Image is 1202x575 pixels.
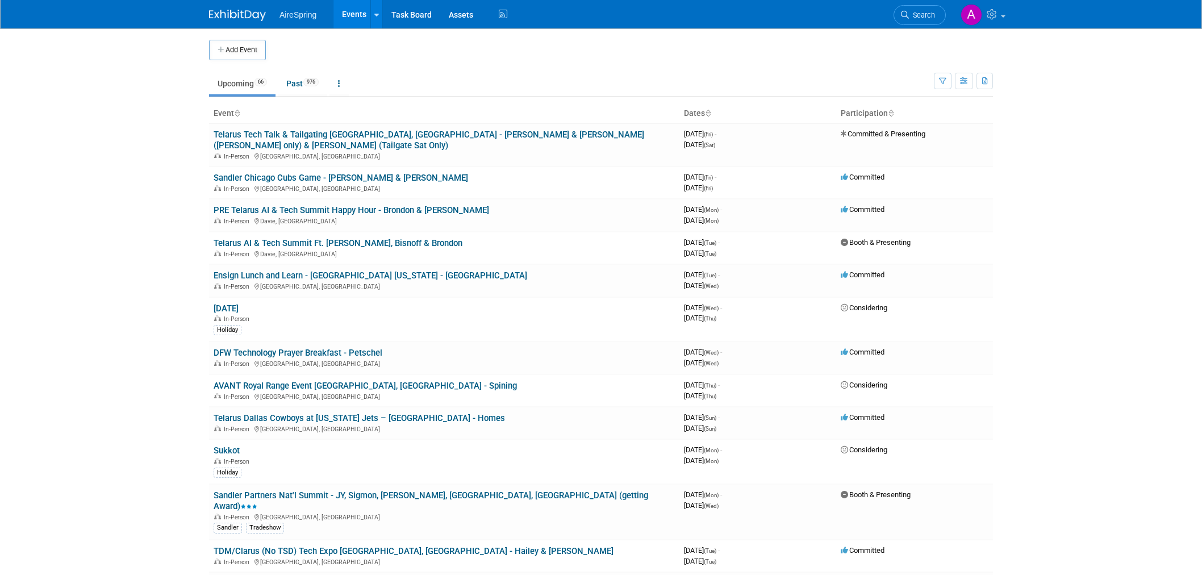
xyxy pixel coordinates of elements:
[214,512,675,521] div: [GEOGRAPHIC_DATA], [GEOGRAPHIC_DATA]
[704,426,716,432] span: (Sun)
[704,492,719,498] span: (Mon)
[704,305,719,311] span: (Wed)
[684,391,716,400] span: [DATE]
[224,559,253,566] span: In-Person
[684,424,716,432] span: [DATE]
[704,503,719,509] span: (Wed)
[836,104,993,123] th: Participation
[224,393,253,401] span: In-Person
[704,458,719,464] span: (Mon)
[684,184,713,192] span: [DATE]
[246,523,284,533] div: Tradeshow
[224,514,253,521] span: In-Person
[718,381,720,389] span: -
[684,456,719,465] span: [DATE]
[224,360,253,368] span: In-Person
[720,348,722,356] span: -
[214,391,675,401] div: [GEOGRAPHIC_DATA], [GEOGRAPHIC_DATA]
[214,251,221,256] img: In-Person Event
[841,413,884,422] span: Committed
[224,218,253,225] span: In-Person
[214,151,675,160] div: [GEOGRAPHIC_DATA], [GEOGRAPHIC_DATA]
[214,546,613,556] a: TDM/Clarus (No TSD) Tech Expo [GEOGRAPHIC_DATA], [GEOGRAPHIC_DATA] - Hailey & [PERSON_NAME]
[841,490,911,499] span: Booth & Presenting
[224,458,253,465] span: In-Person
[718,413,720,422] span: -
[214,359,675,368] div: [GEOGRAPHIC_DATA], [GEOGRAPHIC_DATA]
[214,173,468,183] a: Sandler Chicago Cubs Game - [PERSON_NAME] & [PERSON_NAME]
[684,348,722,356] span: [DATE]
[684,270,720,279] span: [DATE]
[704,559,716,565] span: (Tue)
[704,382,716,389] span: (Thu)
[720,490,722,499] span: -
[684,130,716,138] span: [DATE]
[841,205,884,214] span: Committed
[841,381,887,389] span: Considering
[720,205,722,214] span: -
[684,557,716,565] span: [DATE]
[704,207,719,213] span: (Mon)
[704,218,719,224] span: (Mon)
[214,360,221,366] img: In-Person Event
[209,104,679,123] th: Event
[841,270,884,279] span: Committed
[704,283,719,289] span: (Wed)
[684,173,716,181] span: [DATE]
[214,283,221,289] img: In-Person Event
[684,359,719,367] span: [DATE]
[224,315,253,323] span: In-Person
[214,303,239,314] a: [DATE]
[214,238,462,248] a: Telarus AI & Tech Summit Ft. [PERSON_NAME], Bisnoff & Brondon
[214,184,675,193] div: [GEOGRAPHIC_DATA], [GEOGRAPHIC_DATA]
[214,490,648,511] a: Sandler Partners Nat'l Summit - JY, Sigmon, [PERSON_NAME], [GEOGRAPHIC_DATA], [GEOGRAPHIC_DATA] (...
[214,424,675,433] div: [GEOGRAPHIC_DATA], [GEOGRAPHIC_DATA]
[715,130,716,138] span: -
[209,10,266,21] img: ExhibitDay
[303,78,319,86] span: 976
[841,546,884,555] span: Committed
[705,109,711,118] a: Sort by Start Date
[214,281,675,290] div: [GEOGRAPHIC_DATA], [GEOGRAPHIC_DATA]
[894,5,946,25] a: Search
[704,548,716,554] span: (Tue)
[841,238,911,247] span: Booth & Presenting
[704,315,716,322] span: (Thu)
[214,559,221,564] img: In-Person Event
[679,104,836,123] th: Dates
[214,468,241,478] div: Holiday
[214,381,517,391] a: AVANT Royal Range Event [GEOGRAPHIC_DATA], [GEOGRAPHIC_DATA] - Spining
[704,415,716,421] span: (Sun)
[704,349,719,356] span: (Wed)
[961,4,982,26] img: Aila Ortiaga
[704,185,713,191] span: (Fri)
[684,205,722,214] span: [DATE]
[841,303,887,312] span: Considering
[909,11,935,19] span: Search
[718,270,720,279] span: -
[684,238,720,247] span: [DATE]
[841,173,884,181] span: Committed
[704,447,719,453] span: (Mon)
[214,218,221,223] img: In-Person Event
[684,314,716,322] span: [DATE]
[888,109,894,118] a: Sort by Participation Type
[684,381,720,389] span: [DATE]
[214,348,382,358] a: DFW Technology Prayer Breakfast - Petschel
[684,501,719,510] span: [DATE]
[214,413,505,423] a: Telarus Dallas Cowboys at [US_STATE] Jets – [GEOGRAPHIC_DATA] - Homes
[841,445,887,454] span: Considering
[224,251,253,258] span: In-Person
[704,393,716,399] span: (Thu)
[214,185,221,191] img: In-Person Event
[684,281,719,290] span: [DATE]
[214,130,644,151] a: Telarus Tech Talk & Tailgating [GEOGRAPHIC_DATA], [GEOGRAPHIC_DATA] - [PERSON_NAME] & [PERSON_NAM...
[841,130,925,138] span: Committed & Presenting
[684,303,722,312] span: [DATE]
[684,216,719,224] span: [DATE]
[684,445,722,454] span: [DATE]
[715,173,716,181] span: -
[214,458,221,464] img: In-Person Event
[224,283,253,290] span: In-Person
[224,426,253,433] span: In-Person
